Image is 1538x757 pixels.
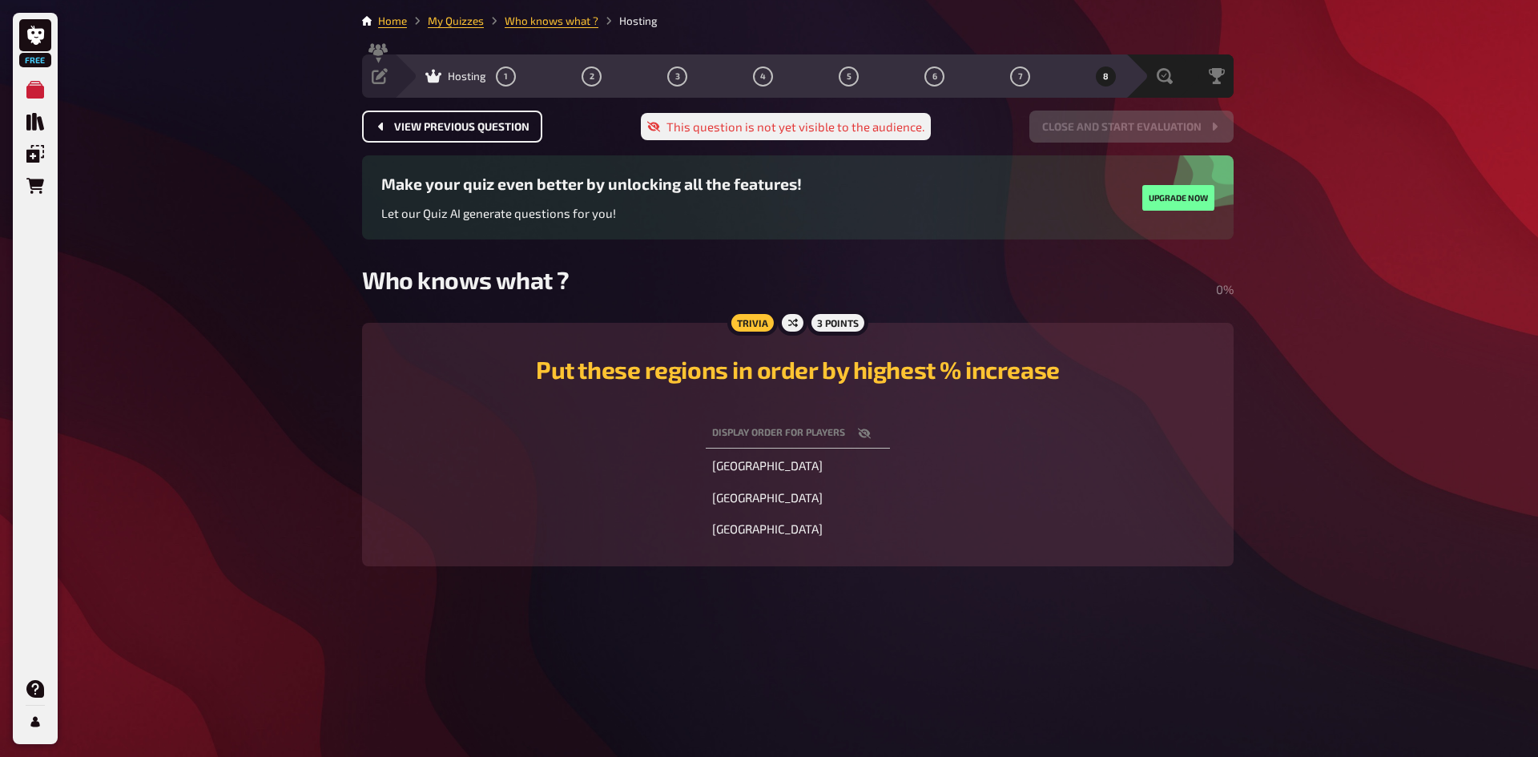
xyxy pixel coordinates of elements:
[505,14,598,27] a: Who knows what ?
[712,521,823,536] span: [GEOGRAPHIC_DATA]
[712,490,823,505] span: [GEOGRAPHIC_DATA]
[847,72,852,81] span: 5
[1018,72,1023,81] span: 7
[1216,282,1234,296] span: 0 %
[760,72,766,81] span: 4
[381,355,1214,384] h2: Put these regions in order by highest % increase
[428,14,484,27] a: My Quizzes
[1142,185,1214,211] button: Upgrade now
[378,13,407,29] li: Home
[706,419,890,449] th: Display order for players
[1008,63,1033,89] button: 7
[21,55,50,65] span: Free
[378,14,407,27] a: Home
[922,63,948,89] button: 6
[362,265,570,294] span: Who knows what ?
[407,13,484,29] li: My Quizzes
[394,122,529,133] span: View previous question
[675,72,680,81] span: 3
[712,458,823,473] span: [GEOGRAPHIC_DATA]
[381,206,616,220] span: Let our Quiz AI generate questions for you!
[448,70,486,83] span: Hosting
[1093,63,1119,89] button: 8
[1029,111,1234,143] button: Close and start evaluation
[493,63,519,89] button: 1
[590,72,594,81] span: 2
[362,111,542,143] button: View previous question
[836,63,862,89] button: 5
[727,310,778,336] div: Trivia
[484,13,598,29] li: Who knows what ?
[665,63,690,89] button: 3
[932,72,937,81] span: 6
[751,63,776,89] button: 4
[641,113,931,140] div: This question is not yet visible to the audience.
[1042,122,1202,133] span: Close and start evaluation
[1103,72,1109,81] span: 8
[504,72,508,81] span: 1
[598,13,658,29] li: Hosting
[807,310,868,336] div: 3 points
[579,63,605,89] button: 2
[381,175,802,193] h3: Make your quiz even better by unlocking all the features!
